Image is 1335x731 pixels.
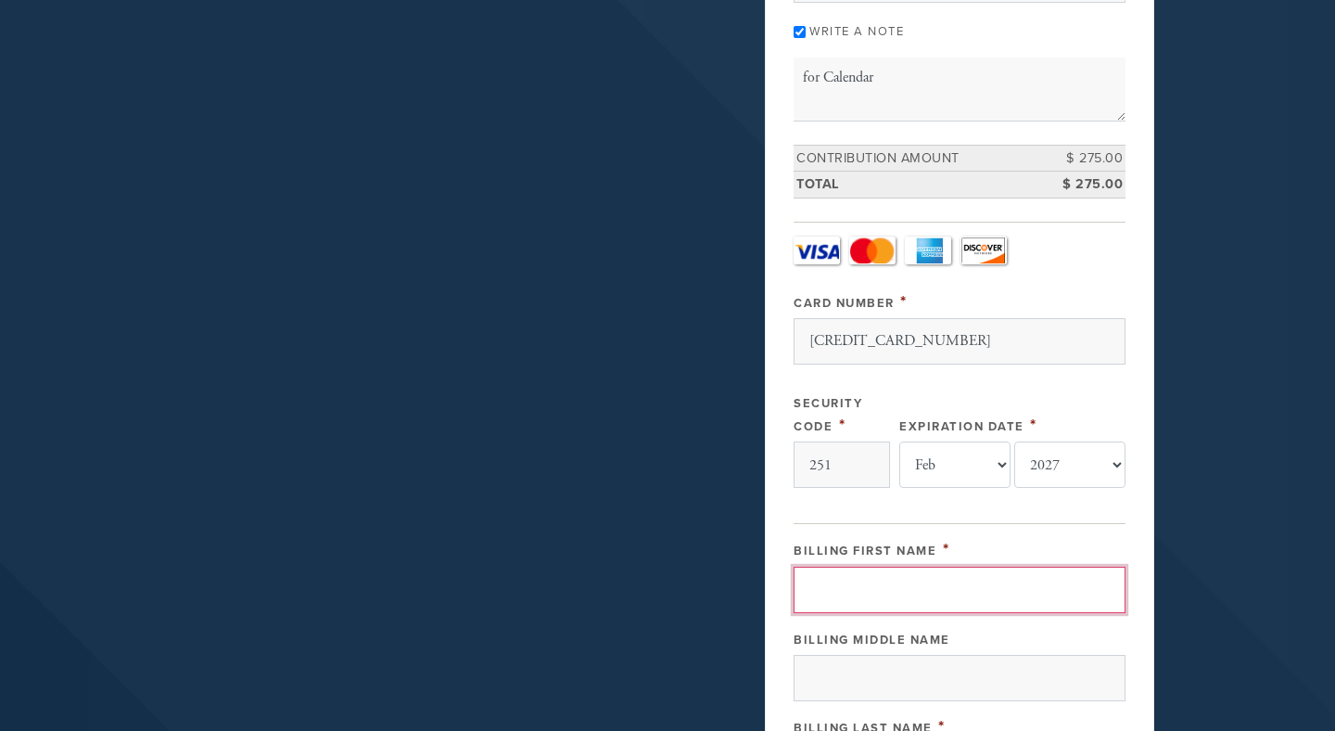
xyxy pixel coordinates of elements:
span: This field is required. [1030,415,1037,435]
td: $ 275.00 [1042,145,1125,172]
td: Total [794,172,1042,199]
span: This field is required. [943,539,950,559]
a: MasterCard [849,237,896,264]
td: Contribution Amount [794,145,1042,172]
td: $ 275.00 [1042,172,1125,199]
label: Write a note [809,24,904,39]
select: Expiration Date month [899,442,1011,488]
label: Billing First Name [794,544,936,558]
span: This field is required. [839,415,846,435]
label: Security Code [794,396,862,434]
a: Visa [794,237,840,264]
label: Card Number [794,296,895,311]
a: Discover [960,237,1007,264]
a: Amex [905,237,951,264]
select: Expiration Date year [1014,442,1125,488]
span: This field is required. [900,291,908,312]
label: Expiration Date [899,419,1024,434]
label: Billing Middle Name [794,633,950,648]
